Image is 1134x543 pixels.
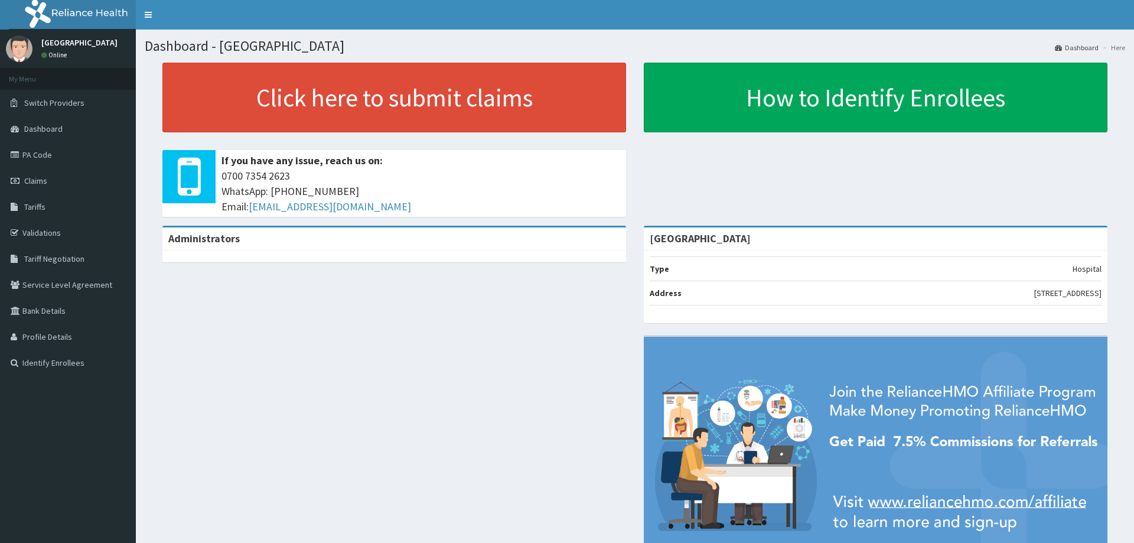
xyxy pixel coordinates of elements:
[162,63,626,132] a: Click here to submit claims
[221,168,620,214] span: 0700 7354 2623 WhatsApp: [PHONE_NUMBER] Email:
[24,123,63,134] span: Dashboard
[6,35,32,62] img: User Image
[145,38,1125,54] h1: Dashboard - [GEOGRAPHIC_DATA]
[41,51,70,59] a: Online
[221,154,383,167] b: If you have any issue, reach us on:
[41,38,118,47] p: [GEOGRAPHIC_DATA]
[24,175,47,186] span: Claims
[24,201,45,212] span: Tariffs
[650,264,669,274] b: Type
[24,97,84,108] span: Switch Providers
[1073,263,1102,275] p: Hospital
[249,200,411,213] a: [EMAIL_ADDRESS][DOMAIN_NAME]
[24,253,84,264] span: Tariff Negotiation
[168,232,240,245] b: Administrators
[644,63,1107,132] a: How to Identify Enrollees
[650,288,682,298] b: Address
[1055,43,1099,53] a: Dashboard
[1034,287,1102,299] p: [STREET_ADDRESS]
[650,232,751,245] strong: [GEOGRAPHIC_DATA]
[1100,43,1125,53] li: Here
